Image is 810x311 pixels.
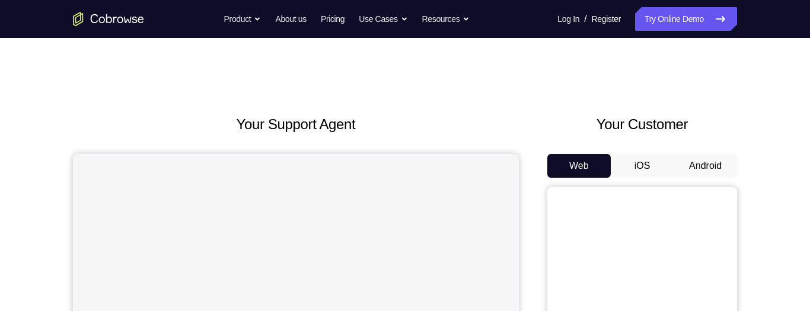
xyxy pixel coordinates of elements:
a: Log In [557,7,579,31]
span: / [584,12,586,26]
h2: Your Support Agent [73,114,519,135]
a: Try Online Demo [635,7,737,31]
h2: Your Customer [547,114,737,135]
button: Product [224,7,262,31]
a: About us [275,7,306,31]
button: iOS [611,154,674,178]
a: Register [592,7,621,31]
button: Android [674,154,737,178]
a: Pricing [321,7,345,31]
a: Go to the home page [73,12,144,26]
button: Resources [422,7,470,31]
button: Web [547,154,611,178]
button: Use Cases [359,7,407,31]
